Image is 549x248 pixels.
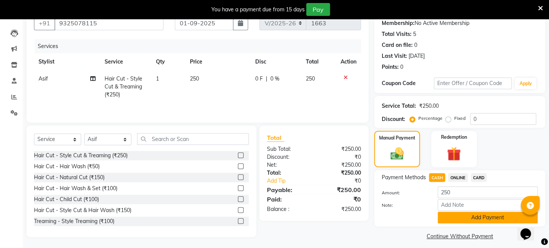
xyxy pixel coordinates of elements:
[379,135,415,141] label: Manual Payment
[34,206,131,214] div: Hair Cut - Style Cut & Hair Wash (₹150)
[34,174,105,181] div: Hair Cut - Natural Cut (₹150)
[34,163,100,170] div: Hair Cut - Hair Wash (₹50)
[376,189,432,196] label: Amount:
[314,145,367,153] div: ₹250.00
[438,186,538,198] input: Amount
[251,53,301,70] th: Disc
[54,16,163,30] input: Search by Name/Mobile/Email/Code
[306,3,330,16] button: Pay
[454,115,466,122] label: Fixed
[376,232,544,240] a: Continue Without Payment
[261,145,314,153] div: Sub Total:
[35,39,367,53] div: Services
[448,173,468,182] span: ONLINE
[100,53,151,70] th: Service
[376,202,432,209] label: Note:
[261,161,314,169] div: Net:
[266,75,267,83] span: |
[382,52,407,60] div: Last Visit:
[267,134,284,142] span: Total
[137,133,249,145] input: Search or Scan
[438,199,538,211] input: Add Note
[382,79,434,87] div: Coupon Code
[434,77,512,89] input: Enter Offer / Coupon Code
[151,53,185,70] th: Qty
[190,75,199,82] span: 250
[156,75,159,82] span: 1
[261,153,314,161] div: Discount:
[419,102,439,110] div: ₹250.00
[429,173,445,182] span: CASH
[438,212,538,223] button: Add Payment
[34,184,117,192] div: Hair Cut - Hair Wash & Set (₹100)
[386,146,408,161] img: _cash.svg
[261,195,314,204] div: Paid:
[261,169,314,177] div: Total:
[105,75,142,98] span: Hair Cut - Style Cut & Treaming (₹250)
[413,30,416,38] div: 5
[34,152,128,160] div: Hair Cut - Style Cut & Treaming (₹250)
[323,177,367,185] div: ₹0
[443,145,466,163] img: _gift.svg
[314,195,367,204] div: ₹0
[441,134,467,141] label: Redemption
[382,19,415,27] div: Membership:
[261,177,323,185] a: Add Tip
[382,115,405,123] div: Discount:
[382,19,538,27] div: No Active Membership
[409,52,425,60] div: [DATE]
[517,218,541,240] iframe: chat widget
[306,75,315,82] span: 250
[336,53,361,70] th: Action
[34,53,100,70] th: Stylist
[382,63,399,71] div: Points:
[515,78,536,89] button: Apply
[314,153,367,161] div: ₹0
[314,185,367,194] div: ₹250.00
[34,16,55,30] button: +91
[301,53,336,70] th: Total
[382,102,416,110] div: Service Total:
[261,185,314,194] div: Payable:
[34,217,114,225] div: Treaming - Style Treaming (₹100)
[314,169,367,177] div: ₹250.00
[261,205,314,213] div: Balance :
[314,205,367,213] div: ₹250.00
[382,30,412,38] div: Total Visits:
[255,75,263,83] span: 0 F
[314,161,367,169] div: ₹250.00
[39,75,48,82] span: Asif
[211,6,305,14] div: You have a payment due from 15 days
[270,75,279,83] span: 0 %
[382,41,413,49] div: Card on file:
[471,173,487,182] span: CARD
[185,53,251,70] th: Price
[418,115,443,122] label: Percentage
[34,195,99,203] div: Hair Cut - Child Cut (₹100)
[382,174,426,181] span: Payment Methods
[400,63,403,71] div: 0
[414,41,417,49] div: 0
